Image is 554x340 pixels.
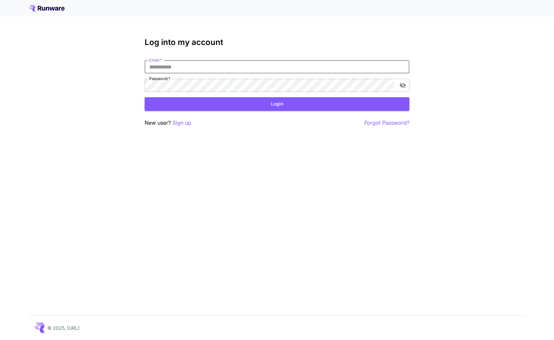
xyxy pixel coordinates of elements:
p: © 2025, [URL] [47,324,79,331]
button: Login [145,97,409,111]
label: Password [149,76,170,81]
h3: Log into my account [145,38,409,47]
p: New user? [145,119,191,127]
button: toggle password visibility [397,79,409,91]
label: Email [149,57,162,63]
button: Forgot Password? [364,119,409,127]
button: Sign up [172,119,191,127]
